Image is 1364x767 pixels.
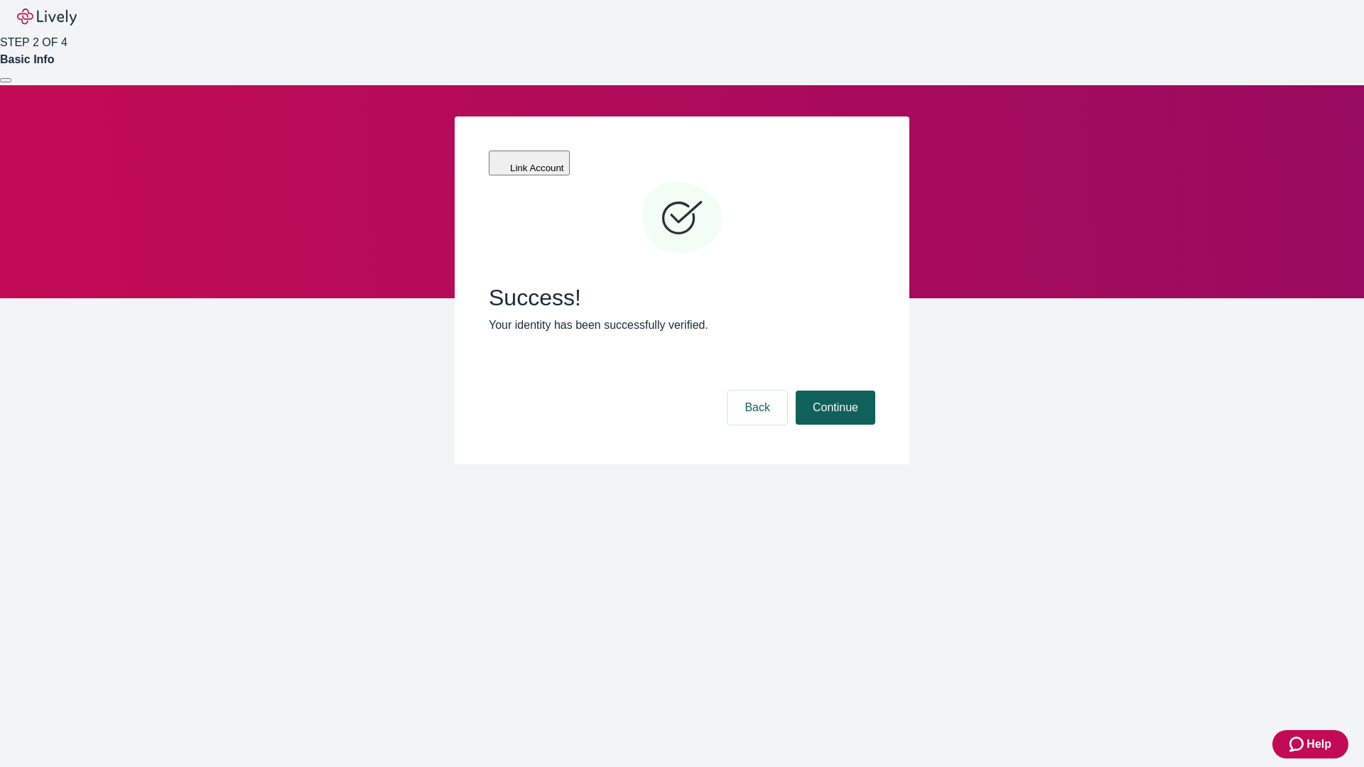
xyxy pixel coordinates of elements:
svg: Checkmark icon [639,176,725,261]
button: Link Account [489,151,570,175]
button: Back [727,391,787,425]
span: Help [1306,736,1331,753]
button: Zendesk support iconHelp [1272,730,1348,758]
span: Success! [489,284,875,311]
img: Lively [17,9,77,26]
svg: Zendesk support icon [1289,736,1306,753]
button: Continue [796,391,875,425]
p: Your identity has been successfully verified. [489,317,875,334]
